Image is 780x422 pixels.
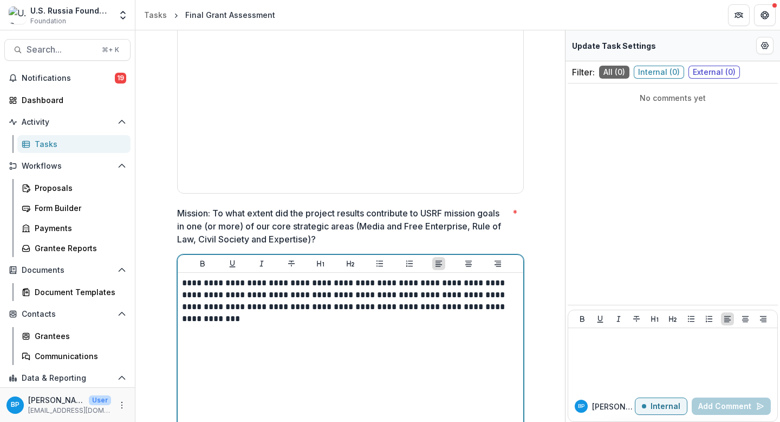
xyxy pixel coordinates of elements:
[462,257,475,270] button: Align Center
[22,374,113,383] span: Data & Reporting
[255,257,268,270] button: Italicize
[177,207,508,246] p: Mission: To what extent did the project results contribute to USRF mission goals in one (or more)...
[22,94,122,106] div: Dashboard
[115,399,128,412] button: More
[578,404,584,409] div: Bennett P
[739,312,752,325] button: Align Center
[196,257,209,270] button: Bold
[612,312,625,325] button: Italicize
[432,257,445,270] button: Align Left
[648,312,661,325] button: Heading 1
[688,66,740,79] span: External ( 0 )
[721,312,734,325] button: Align Left
[594,312,607,325] button: Underline
[115,73,126,84] span: 19
[22,74,115,83] span: Notifications
[17,135,131,153] a: Tasks
[144,9,167,21] div: Tasks
[403,257,416,270] button: Ordered List
[35,222,122,234] div: Payments
[4,91,131,109] a: Dashboard
[35,138,122,150] div: Tasks
[599,66,629,79] span: All ( 0 )
[685,312,698,325] button: Bullet List
[572,66,595,79] p: Filter:
[4,113,131,131] button: Open Activity
[35,182,122,194] div: Proposals
[140,7,171,23] a: Tasks
[22,310,113,319] span: Contacts
[17,327,131,345] a: Grantees
[17,179,131,197] a: Proposals
[314,257,327,270] button: Heading 1
[630,312,643,325] button: Strike
[576,312,589,325] button: Bold
[592,401,635,412] p: [PERSON_NAME]
[30,16,66,26] span: Foundation
[344,257,357,270] button: Heading 2
[35,350,122,362] div: Communications
[4,261,131,279] button: Open Documents
[756,37,773,54] button: Edit Form Settings
[30,5,111,16] div: U.S. Russia Foundation
[35,330,122,342] div: Grantees
[35,286,122,298] div: Document Templates
[757,312,770,325] button: Align Right
[4,305,131,323] button: Open Contacts
[703,312,716,325] button: Ordered List
[17,239,131,257] a: Grantee Reports
[28,394,84,406] p: [PERSON_NAME]
[22,162,113,171] span: Workflows
[728,4,750,26] button: Partners
[28,406,111,415] p: [EMAIL_ADDRESS][DOMAIN_NAME]
[692,398,771,415] button: Add Comment
[22,266,113,275] span: Documents
[22,118,113,127] span: Activity
[9,7,26,24] img: U.S. Russia Foundation
[35,202,122,214] div: Form Builder
[140,7,279,23] nav: breadcrumb
[635,398,687,415] button: Internal
[100,44,121,56] div: ⌘ + K
[4,157,131,175] button: Open Workflows
[491,257,504,270] button: Align Right
[35,242,122,254] div: Grantee Reports
[4,369,131,387] button: Open Data & Reporting
[185,9,275,21] div: Final Grant Assessment
[17,283,131,301] a: Document Templates
[634,66,684,79] span: Internal ( 0 )
[4,39,131,61] button: Search...
[17,347,131,365] a: Communications
[754,4,776,26] button: Get Help
[27,44,95,55] span: Search...
[115,4,131,26] button: Open entity switcher
[11,401,19,408] div: Bennett P
[572,92,773,104] p: No comments yet
[17,199,131,217] a: Form Builder
[651,402,680,411] p: Internal
[285,257,298,270] button: Strike
[373,257,386,270] button: Bullet List
[572,40,656,52] p: Update Task Settings
[17,219,131,237] a: Payments
[4,69,131,87] button: Notifications19
[666,312,679,325] button: Heading 2
[89,395,111,405] p: User
[226,257,239,270] button: Underline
